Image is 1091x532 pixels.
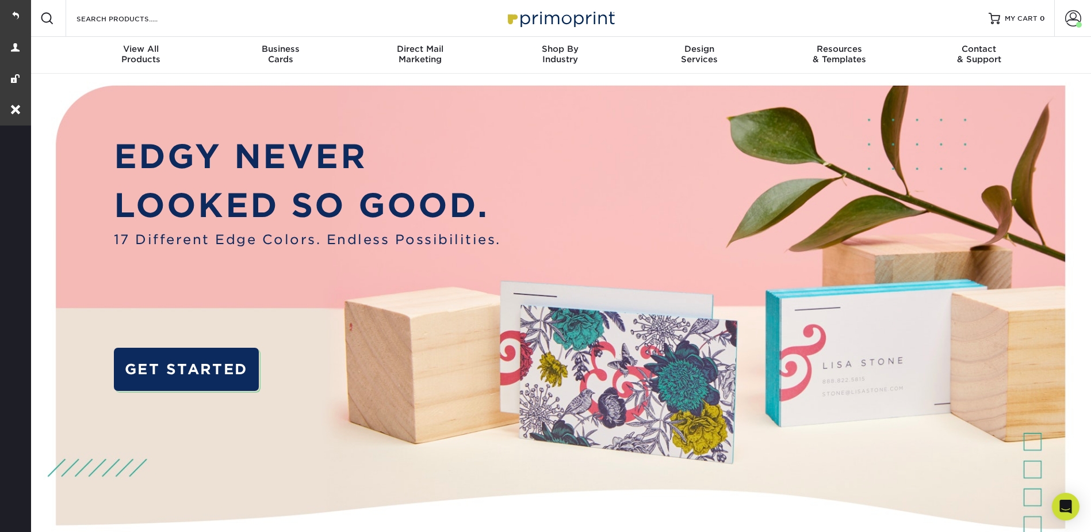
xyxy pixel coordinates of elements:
a: Contact& Support [909,37,1049,74]
div: Cards [210,44,350,64]
img: Primoprint [503,6,618,31]
span: Business [210,44,350,54]
span: View All [71,44,211,54]
div: & Templates [770,44,909,64]
p: EDGY NEVER [114,132,501,181]
a: DesignServices [630,37,770,74]
span: MY CART [1005,14,1038,24]
span: Resources [770,44,909,54]
div: Products [71,44,211,64]
div: Industry [490,44,630,64]
span: Design [630,44,770,54]
a: Shop ByIndustry [490,37,630,74]
a: GET STARTED [114,348,259,391]
span: Shop By [490,44,630,54]
span: 17 Different Edge Colors. Endless Possibilities. [114,230,501,249]
span: Contact [909,44,1049,54]
div: Open Intercom Messenger [1052,493,1079,520]
div: & Support [909,44,1049,64]
a: BusinessCards [210,37,350,74]
a: Direct MailMarketing [350,37,490,74]
span: Direct Mail [350,44,490,54]
input: SEARCH PRODUCTS..... [75,12,187,25]
div: Services [630,44,770,64]
a: View AllProducts [71,37,211,74]
div: Marketing [350,44,490,64]
a: Resources& Templates [770,37,909,74]
span: 0 [1040,14,1045,22]
p: LOOKED SO GOOD. [114,181,501,230]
